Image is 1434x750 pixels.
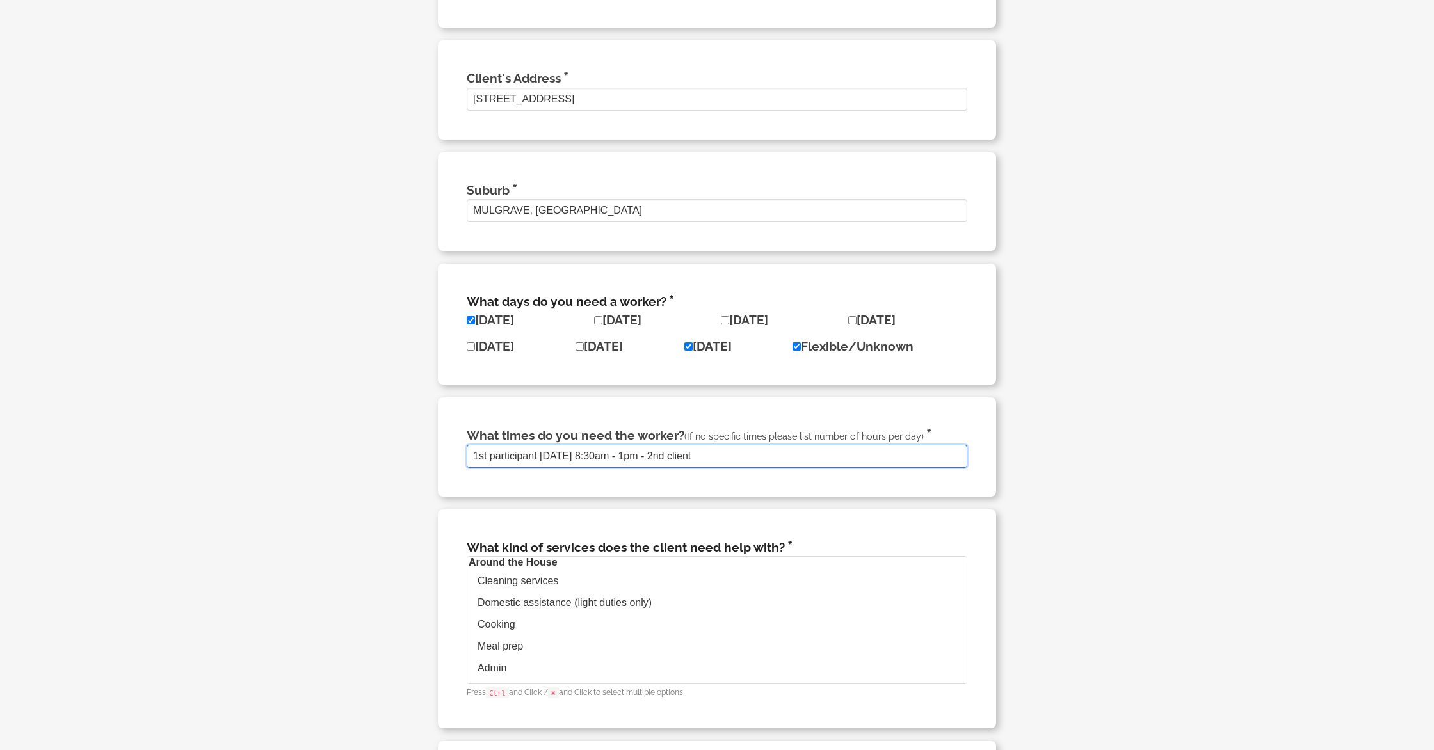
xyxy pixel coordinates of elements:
option: Domestic assistance (light duties only) [467,592,967,614]
label: Suburb [467,183,510,197]
small: Press and Click / and Click to select multiple options [467,688,683,697]
input: [DATE] [576,342,584,351]
code: Ctrl [486,687,509,698]
input: [DATE] [467,342,475,351]
label: Client's Address [467,71,561,85]
input: e.g. 22/7 South Pie St. [467,88,967,111]
code: ⌘ [548,687,559,698]
h3: What kind of services does the client need help with? [467,538,967,557]
option: Meal prep [467,635,967,657]
option: Cleaning services [467,570,967,592]
label: [DATE] [594,313,641,327]
input: [DATE] [721,316,729,324]
input: [DATE] [848,316,857,324]
label: [DATE] [467,313,514,327]
label: [DATE] [576,339,623,353]
label: What times do you need the worker? [467,428,924,442]
label: [DATE] [848,313,896,327]
input: e.g. North Bondi, New South Wales [467,199,967,222]
label: Flexible/Unknown [793,339,914,353]
input: [DATE] [594,316,602,324]
option: Computer and IT support [467,679,967,701]
input: [DATE] [467,316,475,324]
option: Admin [467,657,967,679]
small: (If no specific times please list number of hours per day) [684,431,924,442]
label: [DATE] [467,339,514,353]
label: [DATE] [721,313,768,327]
label: What days do you need a worker? [467,294,666,308]
option: Cooking [467,614,967,635]
input: e.g. 9am to 4pm [467,445,967,468]
input: [DATE] [684,342,693,351]
label: [DATE] [684,339,732,353]
input: Flexible/Unknown [793,342,801,351]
